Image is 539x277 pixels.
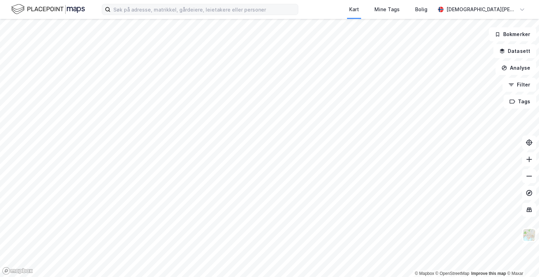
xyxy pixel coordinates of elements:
[415,271,434,276] a: Mapbox
[349,5,359,14] div: Kart
[504,243,539,277] div: Kontrollprogram for chat
[2,267,33,275] a: Mapbox homepage
[446,5,517,14] div: [DEMOGRAPHIC_DATA][PERSON_NAME]
[493,44,536,58] button: Datasett
[471,271,506,276] a: Improve this map
[504,95,536,109] button: Tags
[504,243,539,277] iframe: Chat Widget
[523,228,536,242] img: Z
[435,271,470,276] a: OpenStreetMap
[415,5,427,14] div: Bolig
[11,3,85,15] img: logo.f888ab2527a4732fd821a326f86c7f29.svg
[495,61,536,75] button: Analyse
[111,4,298,15] input: Søk på adresse, matrikkel, gårdeiere, leietakere eller personer
[489,27,536,41] button: Bokmerker
[503,78,536,92] button: Filter
[374,5,400,14] div: Mine Tags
